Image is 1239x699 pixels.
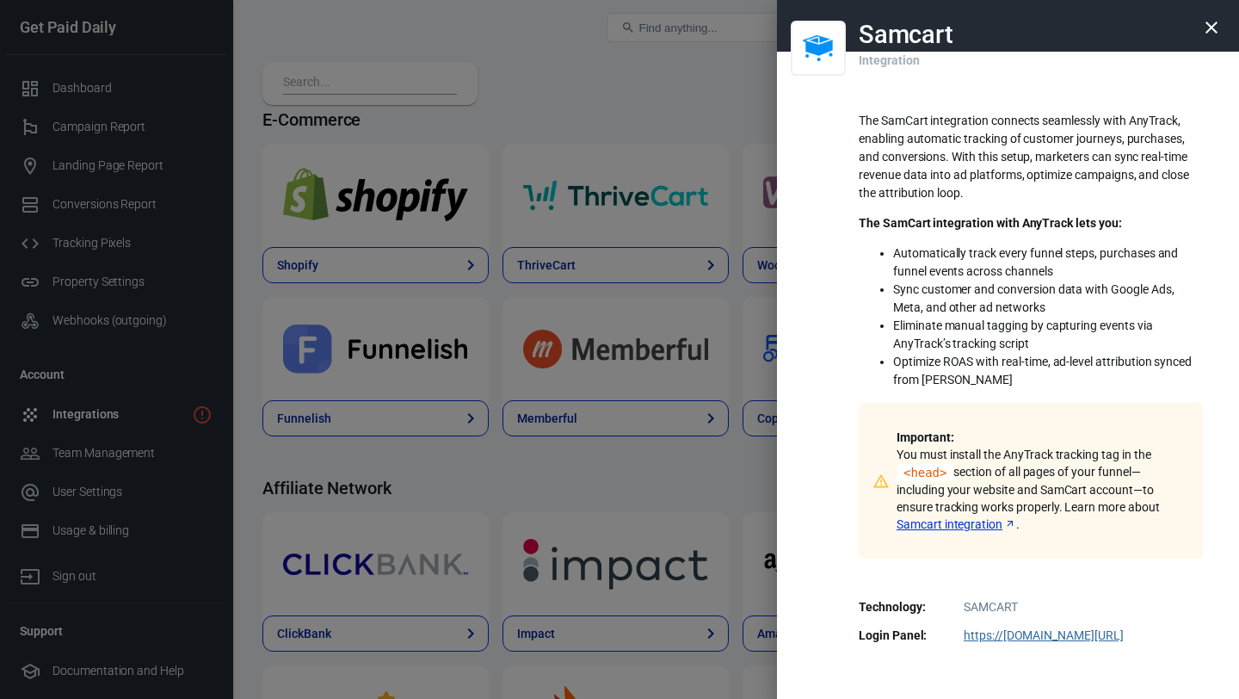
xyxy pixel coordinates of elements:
strong: Important: [897,430,954,444]
h2: Samcart [859,21,952,48]
p: The SamCart integration connects seamlessly with AnyTrack, enabling automatic tracking of custome... [859,112,1203,202]
a: https://[DOMAIN_NAME][URL] [964,628,1124,642]
p: Integration [859,34,919,70]
li: Eliminate manual tagging by capturing events via AnyTrack’s tracking script [893,317,1203,353]
strong: The SamCart integration with AnyTrack lets you: [859,216,1122,230]
li: Sync customer and conversion data with Google Ads, Meta, and other ad networks [893,281,1203,317]
li: Automatically track every funnel steps, purchases and funnel events across channels [893,244,1203,281]
dt: Technology: [859,598,945,616]
p: You must install the AnyTrack tracking tag in the section of all pages of your funnel—including y... [897,429,1182,533]
dt: Login Panel: [859,627,945,645]
dd: SAMCART [869,598,1193,616]
img: Samcart [799,24,837,72]
li: Optimize ROAS with real-time, ad-level attribution synced from [PERSON_NAME] [893,353,1203,389]
a: Samcart integration [897,516,1016,533]
code: Click to copy [897,464,953,481]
